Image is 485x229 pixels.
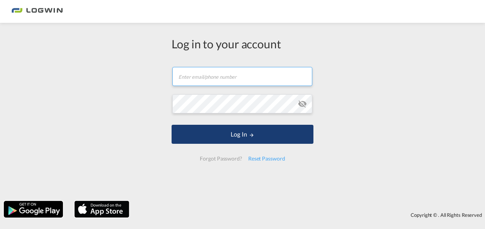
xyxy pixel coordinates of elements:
[172,36,313,52] div: Log in to your account
[11,3,63,20] img: bc73a0e0d8c111efacd525e4c8ad7d32.png
[133,208,485,221] div: Copyright © . All Rights Reserved
[3,200,64,218] img: google.png
[197,152,245,165] div: Forgot Password?
[74,200,130,218] img: apple.png
[245,152,288,165] div: Reset Password
[172,67,312,86] input: Enter email/phone number
[298,99,307,108] md-icon: icon-eye-off
[172,125,313,144] button: LOGIN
